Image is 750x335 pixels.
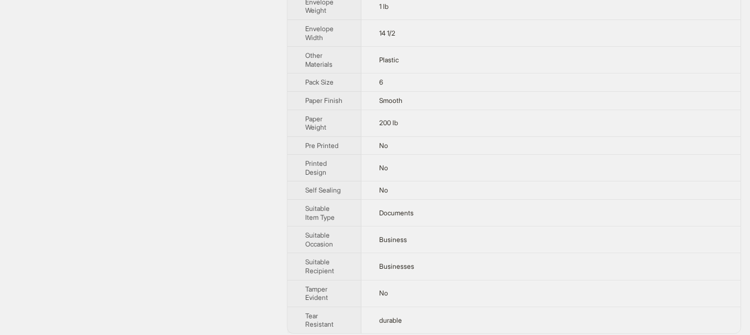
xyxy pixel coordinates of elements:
span: 14 1/2 [379,29,395,37]
span: Paper Weight [305,115,326,132]
span: No [379,164,388,172]
span: Tamper Evident [305,285,328,302]
span: Other Materials [305,51,332,68]
span: Pre Printed [305,141,339,150]
span: Documents [379,209,414,217]
span: No [379,289,388,297]
span: Businesses [379,262,414,270]
span: Suitable Occasion [305,231,333,248]
span: No [379,141,388,150]
span: 1 lb [379,2,389,11]
span: Printed Design [305,159,327,176]
span: 6 [379,78,383,86]
span: Plastic [379,56,399,64]
span: Tear Resistant [305,312,334,329]
span: Business [379,235,407,244]
span: Envelope Width [305,24,334,42]
span: Paper Finish [305,96,342,105]
span: Smooth [379,96,403,105]
span: Suitable Recipient [305,258,334,275]
span: Suitable Item Type [305,204,335,221]
span: durable [379,316,402,324]
span: Self Sealing [305,186,341,194]
span: No [379,186,388,194]
span: Pack Size [305,78,334,86]
span: 200 lb [379,119,398,127]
